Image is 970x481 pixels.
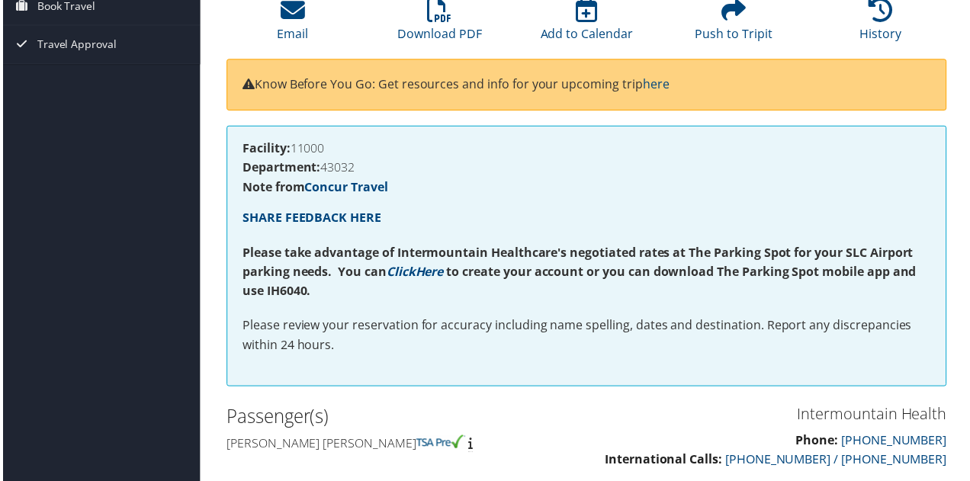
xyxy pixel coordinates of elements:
a: [PHONE_NUMBER] / [PHONE_NUMBER] [727,454,949,470]
strong: to create your account or you can download The Parking Spot mobile app and use IH6040. [241,265,919,301]
a: Here [415,265,443,281]
a: Add to Calendar [541,6,634,43]
strong: Phone: [798,435,840,451]
strong: Department: [241,160,320,177]
a: Email [276,6,307,43]
span: Travel Approval [34,26,114,64]
a: Click [386,265,415,281]
a: Download PDF [397,6,482,43]
a: here [644,76,670,93]
p: Know Before You Go: Get resources and info for your upcoming trip [241,75,933,95]
h4: 43032 [241,162,933,175]
a: [PHONE_NUMBER] [843,435,949,451]
strong: Note from [241,180,387,197]
img: tsa-precheck.png [416,438,465,451]
strong: Please take advantage of Intermountain Healthcare's negotiated rates at The Parking Spot for your... [241,245,916,282]
p: Please review your reservation for accuracy including name spelling, dates and destination. Repor... [241,318,933,357]
strong: International Calls: [605,454,724,470]
h3: Intermountain Health [599,406,949,428]
a: Push to Tripit [696,6,774,43]
a: SHARE FEEDBACK HERE [241,210,381,227]
h4: [PERSON_NAME] [PERSON_NAME] [225,438,576,454]
h4: 11000 [241,143,933,155]
a: History [862,6,904,43]
h2: Passenger(s) [225,406,576,432]
a: Concur Travel [304,180,387,197]
strong: Facility: [241,140,289,157]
